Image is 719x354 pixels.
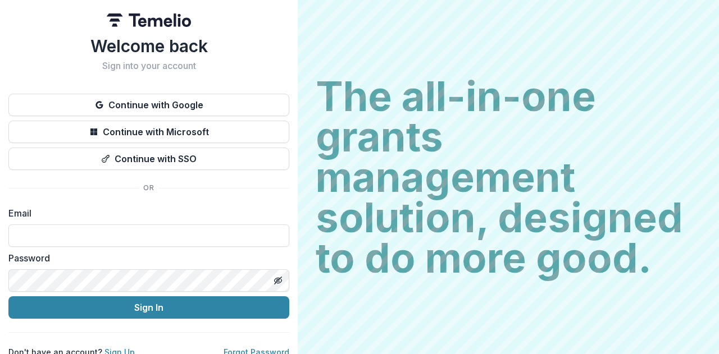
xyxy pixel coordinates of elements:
[8,36,289,56] h1: Welcome back
[8,296,289,319] button: Sign In
[8,206,283,220] label: Email
[8,94,289,116] button: Continue with Google
[8,148,289,170] button: Continue with SSO
[262,229,276,242] keeper-lock: Open Keeper Popup
[8,61,289,71] h2: Sign into your account
[269,272,287,289] button: Toggle password visibility
[8,251,283,265] label: Password
[8,121,289,143] button: Continue with Microsoft
[107,13,191,27] img: Temelio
